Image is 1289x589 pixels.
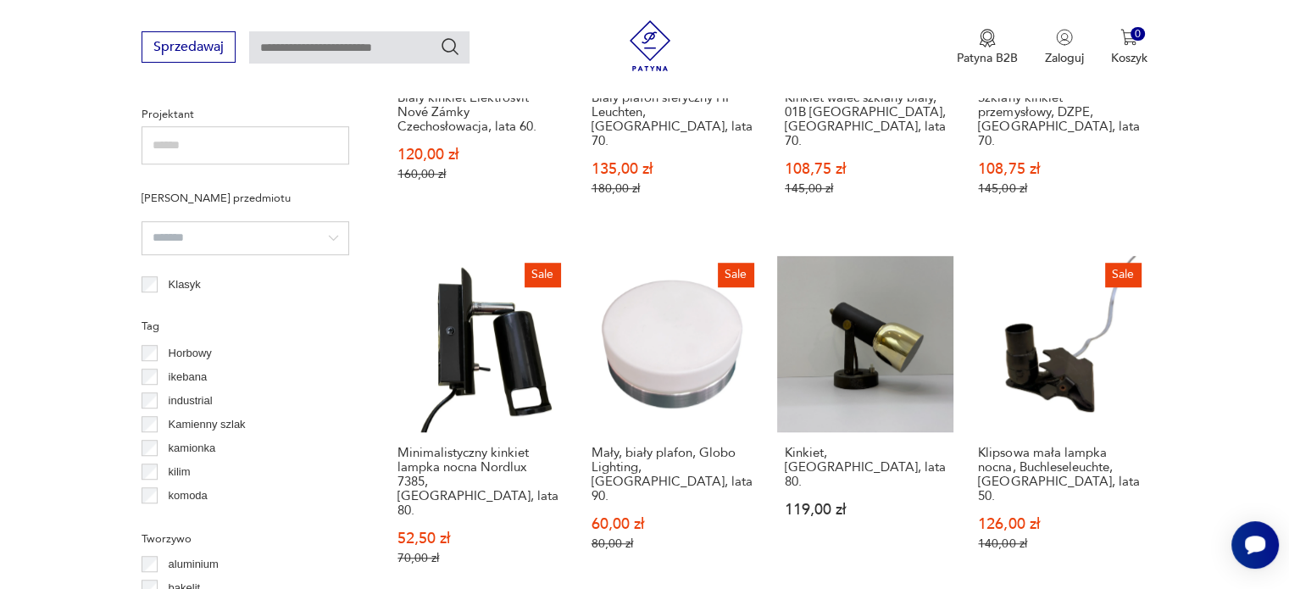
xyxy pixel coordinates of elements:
div: 0 [1131,27,1145,42]
p: 145,00 zł [978,181,1139,196]
p: 60,00 zł [592,517,753,531]
p: 140,00 zł [978,536,1139,551]
img: Ikona koszyka [1120,29,1137,46]
h3: Biały plafon sferyczny HP Leuchten, [GEOGRAPHIC_DATA], lata 70. [592,91,753,148]
p: Horbowy [169,344,212,363]
p: Tag [142,317,349,336]
p: Koszyk [1111,50,1147,66]
p: 52,50 zł [397,531,558,546]
h3: Kinkiet walec szklany biały, 01B [GEOGRAPHIC_DATA], [GEOGRAPHIC_DATA], lata 70. [785,91,946,148]
p: kamionka [169,439,216,458]
p: 80,00 zł [592,536,753,551]
p: 180,00 zł [592,181,753,196]
p: [PERSON_NAME] przedmiotu [142,189,349,208]
button: Zaloguj [1045,29,1084,66]
p: 119,00 zł [785,503,946,517]
p: industrial [169,392,213,410]
h3: Klipsowa mała lampka nocna, Buchleseleuchte, [GEOGRAPHIC_DATA], lata 50. [978,446,1139,503]
img: Patyna - sklep z meblami i dekoracjami vintage [625,20,675,71]
p: 126,00 zł [978,517,1139,531]
p: Tworzywo [142,530,349,548]
p: Zaloguj [1045,50,1084,66]
img: Ikona medalu [979,29,996,47]
p: Projektant [142,105,349,124]
p: komoda [169,486,208,505]
p: 160,00 zł [397,167,558,181]
p: 145,00 zł [785,181,946,196]
p: 120,00 zł [397,147,558,162]
p: aluminium [169,555,219,574]
img: Ikonka użytkownika [1056,29,1073,46]
button: Patyna B2B [957,29,1018,66]
h3: Szklany kinkiet przemysłowy, DZPE, [GEOGRAPHIC_DATA], lata 70. [978,91,1139,148]
iframe: Smartsupp widget button [1231,521,1279,569]
p: Klasyk [169,275,201,294]
p: 108,75 zł [785,162,946,176]
p: ikebana [169,368,208,386]
p: 135,00 zł [592,162,753,176]
p: 108,75 zł [978,162,1139,176]
button: Szukaj [440,36,460,57]
p: Patyna B2B [957,50,1018,66]
a: Sprzedawaj [142,42,236,54]
h3: Mały, biały plafon, Globo Lighting, [GEOGRAPHIC_DATA], lata 90. [592,446,753,503]
button: 0Koszyk [1111,29,1147,66]
h3: Kinkiet, [GEOGRAPHIC_DATA], lata 80. [785,446,946,489]
h3: Minimalistyczny kinkiet lampka nocna Nordlux 7385, [GEOGRAPHIC_DATA], lata 80. [397,446,558,518]
p: 70,00 zł [397,551,558,565]
p: Kamienny szlak [169,415,246,434]
a: Ikona medaluPatyna B2B [957,29,1018,66]
button: Sprzedawaj [142,31,236,63]
p: kilim [169,463,191,481]
h3: Biały kinkiet Elektrosvit Nové Zámky Czechosłowacja, lata 60. [397,91,558,134]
